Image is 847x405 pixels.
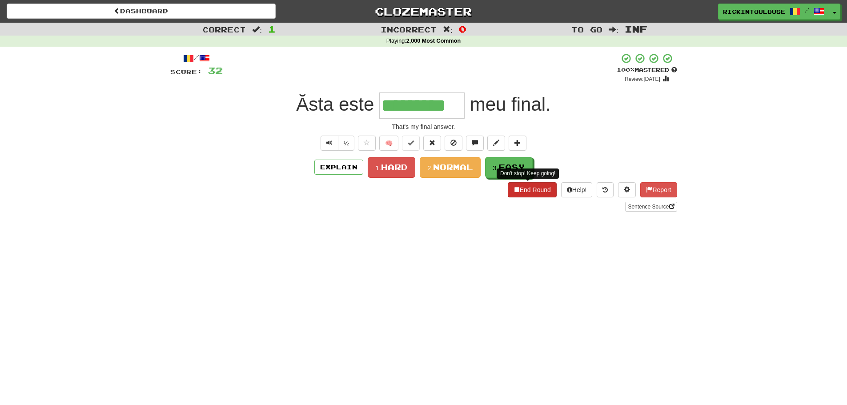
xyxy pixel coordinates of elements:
span: / [805,7,809,13]
small: Review: [DATE] [625,76,660,82]
button: Play sentence audio (ctl+space) [321,136,338,151]
div: / [170,53,223,64]
button: Ignore sentence (alt+i) [445,136,462,151]
span: 1 [268,24,276,34]
a: Dashboard [7,4,276,19]
span: Score: [170,68,202,76]
a: RickinToulouse / [718,4,829,20]
span: este [339,94,374,115]
span: 32 [208,65,223,76]
a: Clozemaster [289,4,558,19]
button: Discuss sentence (alt+u) [466,136,484,151]
small: 2. [427,164,433,172]
span: Hard [381,162,408,172]
div: Mastered [617,66,677,74]
button: Edit sentence (alt+d) [487,136,505,151]
span: Ăsta [296,94,333,115]
span: Correct [202,25,246,34]
strong: 2,000 Most Common [406,38,461,44]
span: Incorrect [381,25,437,34]
span: Easy [498,162,525,172]
button: Round history (alt+y) [597,182,614,197]
button: Set this sentence to 100% Mastered (alt+m) [402,136,420,151]
div: That's my final answer. [170,122,677,131]
span: Inf [625,24,647,34]
button: 2.Normal [420,157,481,178]
span: final [511,94,546,115]
button: End Round [508,182,557,197]
button: 🧠 [379,136,398,151]
span: RickinToulouse [723,8,785,16]
div: Don't stop! Keep going! [497,168,559,179]
button: Report [640,182,677,197]
span: Normal [433,162,473,172]
a: Sentence Source [625,202,677,212]
button: Explain [314,160,363,175]
span: : [609,26,618,33]
button: Reset to 0% Mastered (alt+r) [423,136,441,151]
span: 100 % [617,66,634,73]
button: 3.Easy [485,157,533,178]
span: 0 [459,24,466,34]
button: Favorite sentence (alt+f) [358,136,376,151]
span: : [252,26,262,33]
small: 3. [493,164,498,172]
span: To go [571,25,602,34]
button: Help! [561,182,593,197]
button: 1.Hard [368,157,415,178]
span: . [465,94,551,115]
small: 1. [375,164,381,172]
span: : [443,26,453,33]
button: Add to collection (alt+a) [509,136,526,151]
span: meu [470,94,506,115]
button: ½ [338,136,355,151]
div: Text-to-speech controls [319,136,355,151]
